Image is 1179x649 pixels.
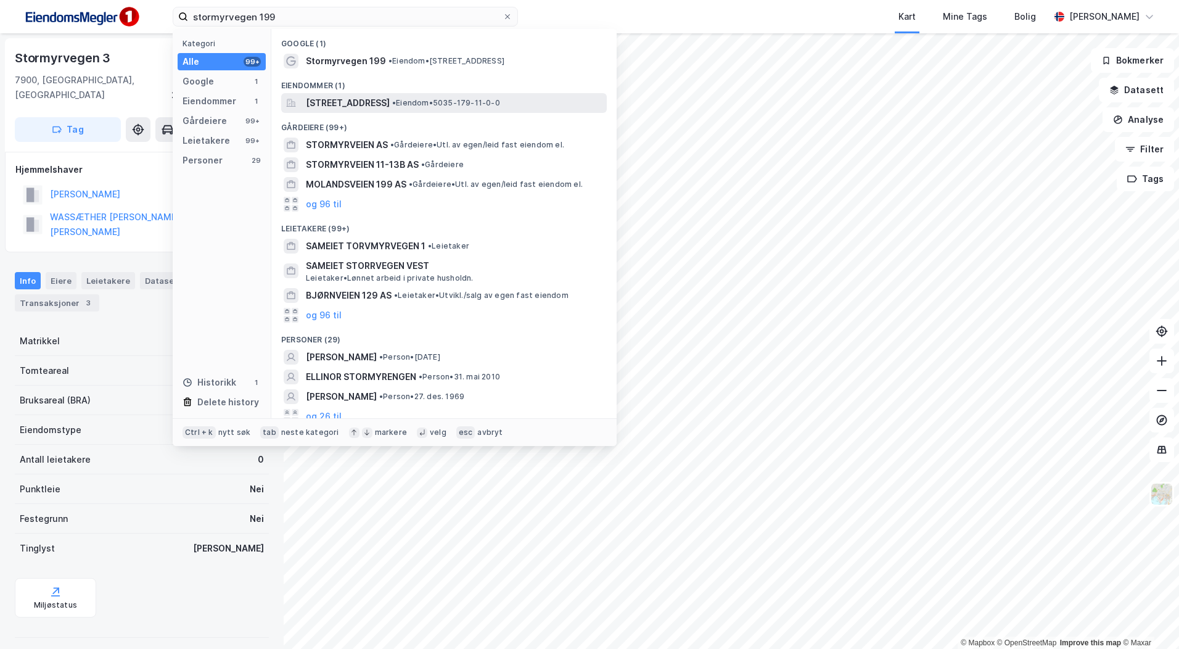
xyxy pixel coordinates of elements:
div: 99+ [244,57,261,67]
div: [GEOGRAPHIC_DATA], 210/238 [171,73,269,102]
span: • [392,98,396,107]
span: • [379,352,383,362]
span: • [390,140,394,149]
div: Eiendommer (1) [271,71,617,93]
span: SAMEIET TORVMYRVEGEN 1 [306,239,425,254]
span: Gårdeiere • Utl. av egen/leid fast eiendom el. [390,140,564,150]
div: Info [15,272,41,289]
span: • [421,160,425,169]
a: OpenStreetMap [997,639,1057,647]
div: 1 [251,378,261,387]
div: [PERSON_NAME] [193,541,264,556]
span: BJØRNVEIEN 129 AS [306,288,392,303]
span: • [388,56,392,65]
div: Mine Tags [943,9,987,24]
div: Transaksjoner [15,294,99,312]
button: Bokmerker [1091,48,1174,73]
span: Leietaker • Utvikl./salg av egen fast eiendom [394,291,569,300]
span: Leietaker • Lønnet arbeid i private husholdn. [306,273,474,283]
button: Tags [1117,167,1174,191]
div: Google [183,74,214,89]
span: Stormyrvegen 199 [306,54,386,68]
img: F4PB6Px+NJ5v8B7XTbfpPpyloAAAAASUVORK5CYII= [20,3,143,31]
span: Gårdeiere [421,160,464,170]
div: Matrikkel [20,334,60,349]
span: • [428,241,432,250]
div: Antall leietakere [20,452,91,467]
div: Eiere [46,272,76,289]
button: og 26 til [306,409,342,424]
span: STORMYRVEIEN AS [306,138,388,152]
button: Filter [1115,137,1174,162]
span: Gårdeiere • Utl. av egen/leid fast eiendom el. [409,180,583,189]
div: avbryt [477,428,503,437]
div: Google (1) [271,29,617,51]
input: Søk på adresse, matrikkel, gårdeiere, leietakere eller personer [188,7,503,26]
div: Kontrollprogram for chat [1117,590,1179,649]
div: Miljøstatus [34,600,77,610]
div: Eiendomstype [20,423,81,437]
div: Historikk [183,375,236,390]
div: Kart [898,9,916,24]
div: tab [260,426,279,439]
span: [STREET_ADDRESS] [306,96,390,110]
a: Mapbox [961,639,995,647]
img: Z [1150,482,1173,506]
span: Person • [DATE] [379,352,440,362]
span: Leietaker [428,241,469,251]
span: • [379,392,383,401]
span: SAMEIET STORRVEGEN VEST [306,258,602,273]
iframe: Chat Widget [1117,590,1179,649]
div: Tinglyst [20,541,55,556]
button: Analyse [1103,107,1174,132]
span: ELLINOR STORMYRENGEN [306,370,416,384]
div: Personer (29) [271,325,617,347]
div: [PERSON_NAME] [1069,9,1140,24]
span: MOLANDSVEIEN 199 AS [306,177,406,192]
span: Eiendom • 5035-179-11-0-0 [392,98,500,108]
div: Personer [183,153,223,168]
div: Punktleie [20,482,60,497]
div: 99+ [244,136,261,146]
button: Tag [15,117,121,142]
div: Bruksareal (BRA) [20,393,91,408]
div: Hjemmelshaver [15,162,268,177]
span: • [394,291,398,300]
span: • [419,372,422,381]
div: Tomteareal [20,363,69,378]
span: STORMYRVEIEN 11-13B AS [306,157,419,172]
div: 99+ [244,116,261,126]
div: 7900, [GEOGRAPHIC_DATA], [GEOGRAPHIC_DATA] [15,73,171,102]
div: 1 [251,96,261,106]
span: • [409,180,413,189]
div: Delete history [197,395,259,410]
div: esc [456,426,475,439]
div: Stormyrvegen 3 [15,48,113,68]
div: 29 [251,155,261,165]
button: og 96 til [306,308,342,323]
span: [PERSON_NAME] [306,350,377,365]
div: 0 [258,452,264,467]
div: markere [375,428,407,437]
span: [PERSON_NAME] [306,389,377,404]
button: og 96 til [306,197,342,212]
div: nytt søk [218,428,251,437]
div: Gårdeiere [183,114,227,128]
div: Gårdeiere (99+) [271,113,617,135]
div: Leietakere [81,272,135,289]
div: Alle [183,54,199,69]
div: Eiendommer [183,94,236,109]
span: Person • 27. des. 1969 [379,392,464,402]
div: Datasett [140,272,186,289]
span: Person • 31. mai 2010 [419,372,500,382]
div: velg [430,428,446,437]
div: Ctrl + k [183,426,216,439]
div: Nei [250,482,264,497]
div: 3 [82,297,94,309]
a: Improve this map [1060,639,1121,647]
div: 1 [251,76,261,86]
div: Nei [250,511,264,526]
div: Leietakere [183,133,230,148]
div: Bolig [1014,9,1036,24]
div: neste kategori [281,428,339,437]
